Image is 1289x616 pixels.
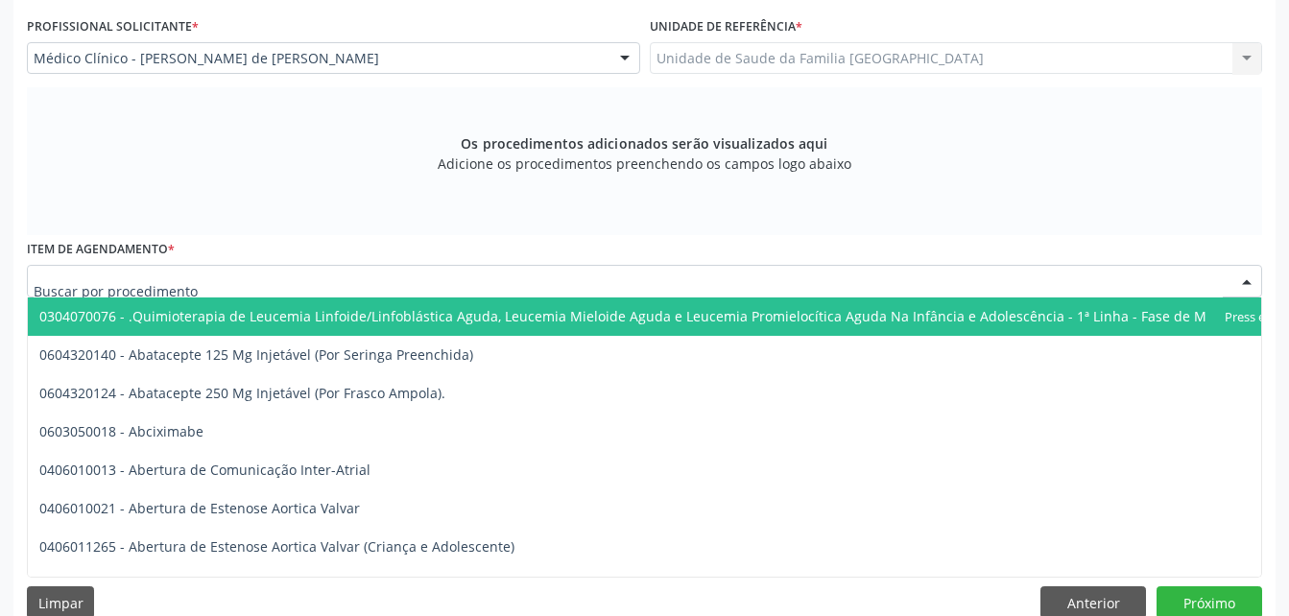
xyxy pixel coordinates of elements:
[438,154,851,174] span: Adicione os procedimentos preenchendo os campos logo abaixo
[39,345,473,364] span: 0604320140 - Abatacepte 125 Mg Injetável (Por Seringa Preenchida)
[650,12,802,42] label: Unidade de referência
[34,49,601,68] span: Médico Clínico - [PERSON_NAME] de [PERSON_NAME]
[27,12,199,42] label: Profissional Solicitante
[39,576,377,594] span: 0406010030 - Abertura de Estenose Pulmonar Valvar
[39,422,203,440] span: 0603050018 - Abciximabe
[39,384,445,402] span: 0604320124 - Abatacepte 250 Mg Injetável (Por Frasco Ampola).
[39,499,360,517] span: 0406010021 - Abertura de Estenose Aortica Valvar
[461,133,827,154] span: Os procedimentos adicionados serão visualizados aqui
[39,537,514,556] span: 0406011265 - Abertura de Estenose Aortica Valvar (Criança e Adolescente)
[27,235,175,265] label: Item de agendamento
[39,307,1275,325] span: 0304070076 - .Quimioterapia de Leucemia Linfoide/Linfoblástica Aguda, Leucemia Mieloide Aguda e L...
[39,461,370,479] span: 0406010013 - Abertura de Comunicação Inter-Atrial
[34,272,1223,310] input: Buscar por procedimento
